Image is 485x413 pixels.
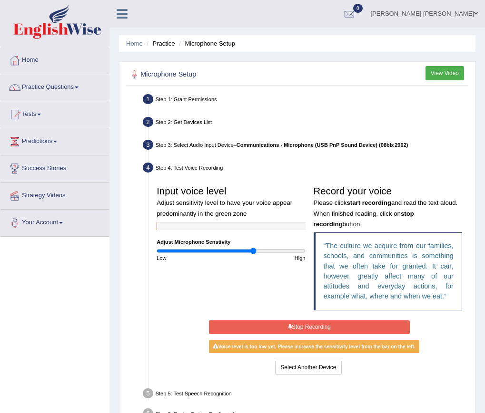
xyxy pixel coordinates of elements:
[0,155,109,179] a: Success Stories
[144,39,175,48] li: Practice
[346,199,391,206] b: start recording
[126,40,143,47] a: Home
[353,4,363,13] span: 0
[0,210,109,233] a: Your Account
[426,66,464,80] button: View Video
[129,68,338,81] h2: Microphone Setup
[0,128,109,152] a: Predictions
[139,115,472,132] div: Step 2: Get Devices List
[0,182,109,206] a: Strategy Videos
[314,199,458,228] small: Please click and read the text aloud. When finished reading, click on button.
[0,101,109,125] a: Tests
[231,254,309,262] div: High
[157,186,305,218] h3: Input voice level
[157,238,230,246] label: Adjust Microphone Senstivity
[314,186,462,229] h3: Record your voice
[157,199,292,217] small: Adjust sensitivity level to have your voice appear predominantly in the green zone
[177,39,235,48] li: Microphone Setup
[0,47,109,71] a: Home
[275,361,341,375] button: Select Another Device
[209,320,410,334] button: Stop Recording
[139,137,472,155] div: Step 3: Select Audio Input Device
[153,254,231,262] div: Low
[139,92,472,109] div: Step 1: Grant Permissions
[237,142,408,148] b: Communications - Microphone (USB PnP Sound Device) (08bb:2902)
[0,74,109,98] a: Practice Questions
[324,242,454,300] q: The culture we acquire from our families, schools, and communities is something that we often tak...
[209,340,419,353] div: Voice level is too low yet. Please increase the sensitivity level from the bar on the left.
[139,160,472,178] div: Step 4: Test Voice Recording
[234,142,408,148] span: –
[139,386,472,403] div: Step 5: Test Speech Recognition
